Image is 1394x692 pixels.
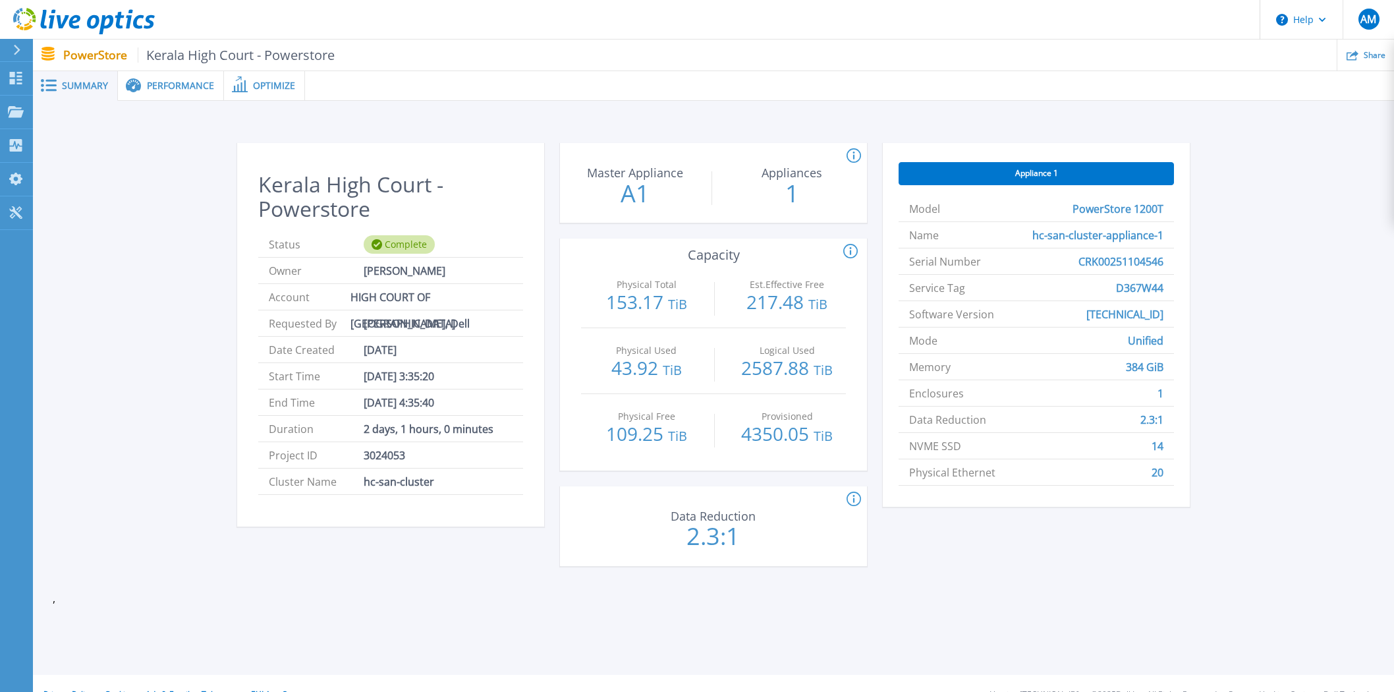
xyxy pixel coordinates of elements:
[814,361,833,379] span: TiB
[253,81,295,90] span: Optimize
[364,442,405,468] span: 3024053
[350,284,513,310] span: HIGH COURT OF [GEOGRAPHIC_DATA]
[147,81,214,90] span: Performance
[269,363,364,389] span: Start Time
[364,416,493,442] span: 2 days, 1 hours, 0 minutes
[728,359,846,380] p: 2587.88
[731,412,843,421] p: Provisioned
[728,293,846,314] p: 217.48
[588,359,706,380] p: 43.92
[1078,248,1163,274] span: CRK00251104546
[668,295,687,313] span: TiB
[909,407,986,432] span: Data Reduction
[561,182,709,206] p: A1
[1032,222,1163,248] span: hc-san-cluster-appliance-1
[364,310,470,336] span: [PERSON_NAME], Dell
[269,258,364,283] span: Owner
[364,235,435,254] div: Complete
[258,173,523,221] h2: Kerala High Court - Powerstore
[591,346,702,355] p: Physical Used
[1116,275,1163,301] span: D367W44
[1073,196,1163,221] span: PowerStore 1200T
[909,275,965,301] span: Service Tag
[63,47,335,63] p: PowerStore
[565,167,706,179] p: Master Appliance
[1086,301,1163,327] span: [TECHNICAL_ID]
[364,337,397,362] span: [DATE]
[269,469,364,494] span: Cluster Name
[62,81,108,90] span: Summary
[588,424,706,446] p: 109.25
[640,525,787,548] p: 2.3:1
[269,442,364,468] span: Project ID
[721,167,862,179] p: Appliances
[364,469,434,494] span: hc-san-cluster
[1126,354,1163,380] span: 384 GiB
[643,510,784,522] p: Data Reduction
[591,280,702,289] p: Physical Total
[269,416,364,442] span: Duration
[663,361,682,379] span: TiB
[909,248,981,274] span: Serial Number
[269,284,350,310] span: Account
[588,293,706,314] p: 153.17
[269,337,364,362] span: Date Created
[909,459,995,485] span: Physical Ethernet
[909,354,951,380] span: Memory
[1140,407,1163,432] span: 2.3:1
[364,389,434,415] span: [DATE] 4:35:40
[909,328,937,353] span: Mode
[1364,51,1385,59] span: Share
[364,258,445,283] span: [PERSON_NAME]
[269,231,364,257] span: Status
[668,427,687,445] span: TiB
[909,301,994,327] span: Software Version
[138,47,335,63] span: Kerala High Court - Powerstore
[364,363,434,389] span: [DATE] 3:35:20
[731,346,843,355] p: Logical Used
[1157,380,1163,406] span: 1
[1128,328,1163,353] span: Unified
[909,196,940,221] span: Model
[909,380,964,406] span: Enclosures
[1152,459,1163,485] span: 20
[814,427,833,445] span: TiB
[591,412,702,421] p: Physical Free
[269,310,364,336] span: Requested By
[808,295,827,313] span: TiB
[1015,168,1058,179] span: Appliance 1
[909,433,961,459] span: NVME SSD
[1360,14,1376,24] span: AM
[33,101,1394,624] div: ,
[719,182,866,206] p: 1
[1152,433,1163,459] span: 14
[909,222,939,248] span: Name
[269,389,364,415] span: End Time
[731,280,843,289] p: Est.Effective Free
[728,424,846,446] p: 4350.05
